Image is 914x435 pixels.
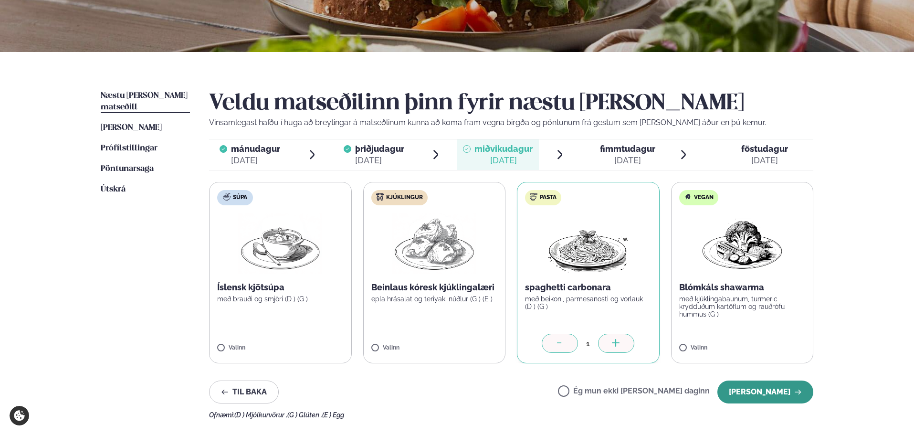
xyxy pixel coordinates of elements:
img: Chicken-thighs.png [392,213,476,274]
span: Prófílstillingar [101,144,158,152]
p: Beinlaus kóresk kjúklingalæri [371,282,498,293]
span: fimmtudagur [600,144,655,154]
p: Íslensk kjötsúpa [217,282,344,293]
img: Spagetti.png [546,213,630,274]
h2: Veldu matseðilinn þinn fyrir næstu [PERSON_NAME] [209,90,813,117]
span: Næstu [PERSON_NAME] matseðill [101,92,188,111]
div: [DATE] [355,155,404,166]
a: Útskrá [101,184,126,195]
span: [PERSON_NAME] [101,124,162,132]
img: Vegan.svg [684,193,692,201]
a: [PERSON_NAME] [101,122,162,134]
span: (G ) Glúten , [287,411,322,419]
div: [DATE] [231,155,280,166]
img: chicken.svg [376,193,384,201]
img: Soup.png [238,213,322,274]
p: Vinsamlegast hafðu í huga að breytingar á matseðlinum kunna að koma fram vegna birgða og pöntunum... [209,117,813,128]
span: Pasta [540,194,557,202]
span: (E ) Egg [322,411,344,419]
img: pasta.svg [530,193,537,201]
button: [PERSON_NAME] [717,381,813,403]
span: föstudagur [741,144,788,154]
p: með beikoni, parmesanosti og vorlauk (D ) (G ) [525,295,651,310]
p: Blómkáls shawarma [679,282,806,293]
span: þriðjudagur [355,144,404,154]
div: Ofnæmi: [209,411,813,419]
p: epla hrásalat og teriyaki núðlur (G ) (E ) [371,295,498,303]
span: Vegan [694,194,714,202]
a: Næstu [PERSON_NAME] matseðill [101,90,190,113]
p: spaghetti carbonara [525,282,651,293]
span: (D ) Mjólkurvörur , [234,411,287,419]
button: Til baka [209,381,279,403]
div: [DATE] [474,155,533,166]
span: Kjúklingur [386,194,423,202]
div: 1 [578,338,598,349]
span: Útskrá [101,185,126,193]
div: [DATE] [600,155,655,166]
a: Pöntunarsaga [101,163,154,175]
span: Pöntunarsaga [101,165,154,173]
div: [DATE] [741,155,788,166]
p: með brauði og smjöri (D ) (G ) [217,295,344,303]
span: mánudagur [231,144,280,154]
img: soup.svg [223,193,231,201]
img: Vegan.png [700,213,784,274]
a: Cookie settings [10,406,29,425]
a: Prófílstillingar [101,143,158,154]
p: með kjúklingabaunum, turmeric krydduðum kartöflum og rauðrófu hummus (G ) [679,295,806,318]
span: Súpa [233,194,247,202]
span: miðvikudagur [474,144,533,154]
